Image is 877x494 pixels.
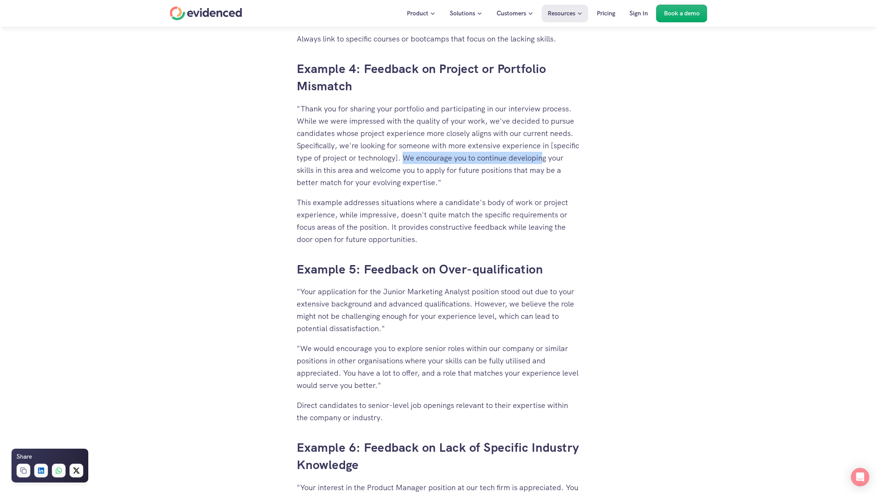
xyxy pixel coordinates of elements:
p: This example addresses situations where a candidate's body of work or project experience, while i... [297,196,581,245]
a: Home [170,7,242,20]
h3: Example 4: Feedback on Project or Portfolio Mismatch [297,60,581,95]
h6: Share [17,452,32,462]
div: Open Intercom Messenger [851,468,869,486]
h3: Example 6: Feedback on Lack of Specific Industry Knowledge [297,439,581,474]
p: Resources [548,8,575,18]
p: Customers [497,8,526,18]
p: Solutions [450,8,475,18]
p: Product [407,8,428,18]
p: Sign In [629,8,648,18]
a: Sign In [624,5,654,22]
a: Pricing [591,5,621,22]
p: "Thank you for sharing your portfolio and participating in our interview process. While we were i... [297,103,581,189]
p: Pricing [597,8,615,18]
a: Book a demo [656,5,707,22]
p: Book a demo [664,8,700,18]
p: "We would encourage you to explore senior roles within our company or similar positions in other ... [297,342,581,391]
p: Direct candidates to senior-level job openings relevant to their expertise within the company or ... [297,399,581,424]
p: "Your application for the Junior Marketing Analyst position stood out due to your extensive backg... [297,285,581,335]
h3: Example 5: Feedback on Over-qualification [297,261,581,278]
